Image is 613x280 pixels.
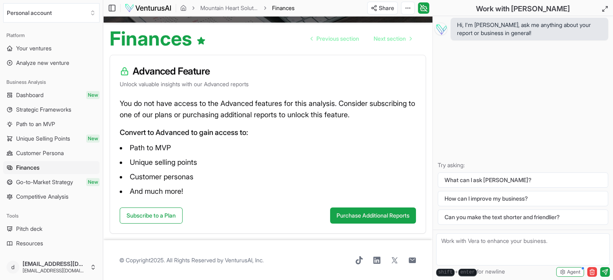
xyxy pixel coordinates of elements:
span: Share [379,4,394,12]
span: Hi, I'm [PERSON_NAME], ask me anything about your report or business in general! [457,21,602,37]
p: Convert to Advanced to gain access to: [120,127,416,138]
a: Competitive Analysis [3,190,100,203]
span: Customer Persona [16,149,64,157]
span: New [86,91,100,99]
div: Platform [3,29,100,42]
p: Try asking: [438,161,608,169]
div: Business Analysis [3,76,100,89]
a: Unique Selling PointsNew [3,132,100,145]
span: Finances [272,4,295,12]
a: Finances [3,161,100,174]
button: Select an organization [3,3,100,23]
li: Unique selling points [120,156,416,169]
span: Your ventures [16,44,52,52]
span: [EMAIL_ADDRESS][DOMAIN_NAME] [23,260,87,268]
span: d [6,261,19,274]
kbd: enter [458,269,477,276]
span: Path to an MVP [16,120,55,128]
a: Resources [3,237,100,250]
a: Path to an MVP [3,118,100,131]
a: Analyze new venture [3,56,100,69]
span: Pitch deck [16,225,42,233]
h1: Finances [110,29,206,48]
div: Tools [3,209,100,222]
h3: Advanced Feature [120,65,416,78]
img: Vera [434,23,447,35]
span: Competitive Analysis [16,193,69,201]
p: Unlock valuable insights with our Advanced reports [120,80,416,88]
a: Your ventures [3,42,100,55]
span: + for newline [436,268,505,276]
span: Finances [272,4,295,11]
a: Go to next page [367,31,418,47]
kbd: shift [436,269,455,276]
span: Finances [16,164,39,172]
span: Previous section [316,35,359,43]
a: Mountain Heart Solutions [200,4,258,12]
span: Strategic Frameworks [16,106,71,114]
nav: breadcrumb [180,4,295,12]
span: [EMAIL_ADDRESS][DOMAIN_NAME] [23,268,87,274]
li: Customer personas [120,170,416,183]
button: Share [367,2,398,15]
nav: pagination [304,31,418,47]
span: New [86,178,100,186]
a: Pitch deck [3,222,100,235]
button: Can you make the text shorter and friendlier? [438,209,608,225]
a: Strategic Frameworks [3,103,100,116]
a: Subscribe to a Plan [120,207,183,224]
p: You do not have access to the Advanced features for this analysis. Consider subscribing to one of... [120,98,416,120]
span: Go-to-Market Strategy [16,178,73,186]
img: logo [125,3,172,13]
a: Customer Persona [3,147,100,160]
button: Purchase Additional Reports [330,207,416,224]
li: Path to MVP [120,141,416,154]
li: And much more! [120,185,416,198]
a: VenturusAI, Inc [225,257,262,263]
button: d[EMAIL_ADDRESS][DOMAIN_NAME][EMAIL_ADDRESS][DOMAIN_NAME] [3,257,100,277]
span: © Copyright 2025 . All Rights Reserved by . [119,256,264,264]
button: How can I improve my business? [438,191,608,206]
a: DashboardNew [3,89,100,102]
span: Agent [567,269,580,275]
span: Unique Selling Points [16,135,70,143]
h2: Work with [PERSON_NAME] [476,3,570,15]
span: New [86,135,100,143]
button: Agent [556,267,584,277]
span: Resources [16,239,43,247]
span: Dashboard [16,91,44,99]
span: Next section [374,35,406,43]
a: Go-to-Market StrategyNew [3,176,100,189]
a: Go to previous page [304,31,366,47]
button: What can I ask [PERSON_NAME]? [438,172,608,188]
span: Analyze new venture [16,59,69,67]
